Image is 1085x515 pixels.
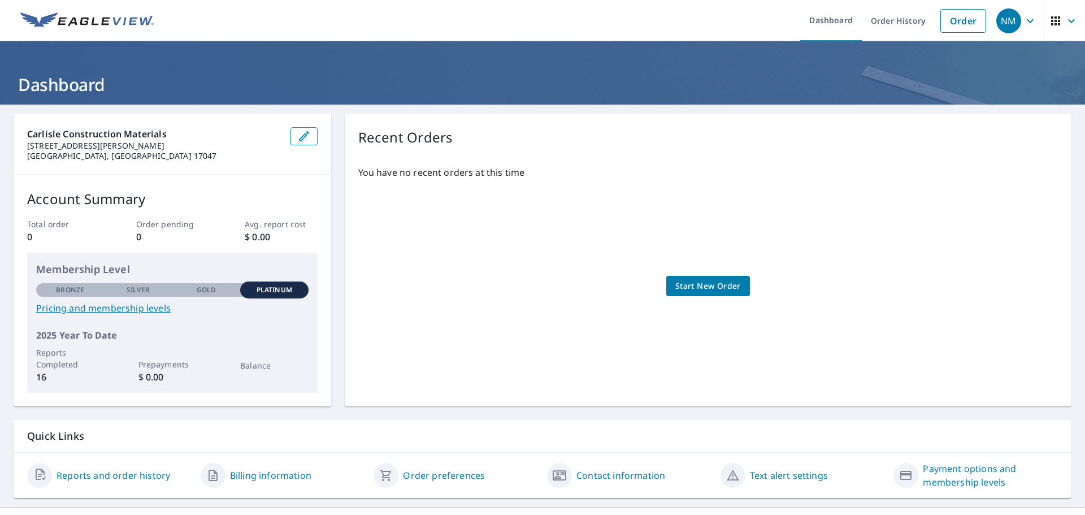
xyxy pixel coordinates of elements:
a: Billing information [230,469,311,482]
a: Order [940,9,986,33]
p: Recent Orders [358,127,453,148]
div: NM [996,8,1021,33]
img: EV Logo [20,12,154,29]
p: You have no recent orders at this time [358,166,1058,179]
p: Account Summary [27,189,318,209]
p: Total order [27,218,99,230]
a: Payment options and membership levels [923,462,1058,489]
p: Avg. report cost [245,218,317,230]
h1: Dashboard [14,73,1071,96]
p: 0 [136,230,209,244]
p: [STREET_ADDRESS][PERSON_NAME] [27,141,281,151]
p: Order pending [136,218,209,230]
p: Silver [127,285,150,295]
p: $ 0.00 [138,370,206,384]
p: 2025 Year To Date [36,328,309,342]
p: Reports Completed [36,347,104,370]
p: Platinum [257,285,292,295]
a: Start New Order [666,276,750,297]
p: 0 [27,230,99,244]
p: Carlisle Construction Materials [27,127,281,141]
p: Quick Links [27,429,1058,443]
p: Bronze [56,285,84,295]
p: Gold [197,285,216,295]
p: 16 [36,370,104,384]
span: Start New Order [675,279,741,293]
a: Contact information [576,469,665,482]
a: Order preferences [403,469,485,482]
a: Text alert settings [750,469,828,482]
p: $ 0.00 [245,230,317,244]
p: Prepayments [138,358,206,370]
a: Reports and order history [57,469,170,482]
p: Balance [240,360,308,371]
p: [GEOGRAPHIC_DATA], [GEOGRAPHIC_DATA] 17047 [27,151,281,161]
a: Pricing and membership levels [36,301,309,315]
p: Membership Level [36,262,309,277]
